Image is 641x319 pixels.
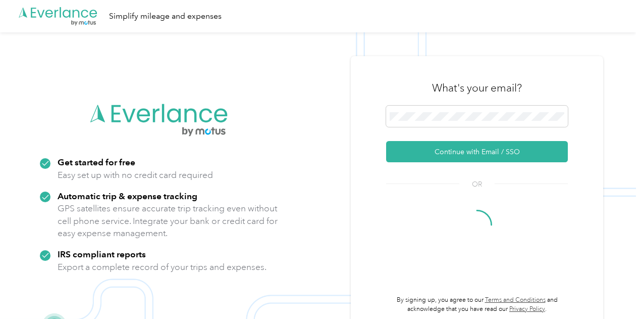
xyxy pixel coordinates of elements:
button: Continue with Email / SSO [386,141,568,162]
a: Privacy Policy [509,305,545,313]
h3: What's your email? [432,81,522,95]
strong: IRS compliant reports [58,249,146,259]
div: Simplify mileage and expenses [109,10,222,23]
strong: Get started for free [58,157,135,167]
p: By signing up, you agree to our and acknowledge that you have read our . [386,296,568,313]
a: Terms and Conditions [485,296,546,304]
p: GPS satellites ensure accurate trip tracking even without cell phone service. Integrate your bank... [58,202,278,240]
strong: Automatic trip & expense tracking [58,191,197,201]
p: Export a complete record of your trips and expenses. [58,261,266,274]
p: Easy set up with no credit card required [58,169,213,181]
span: OR [459,179,495,190]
